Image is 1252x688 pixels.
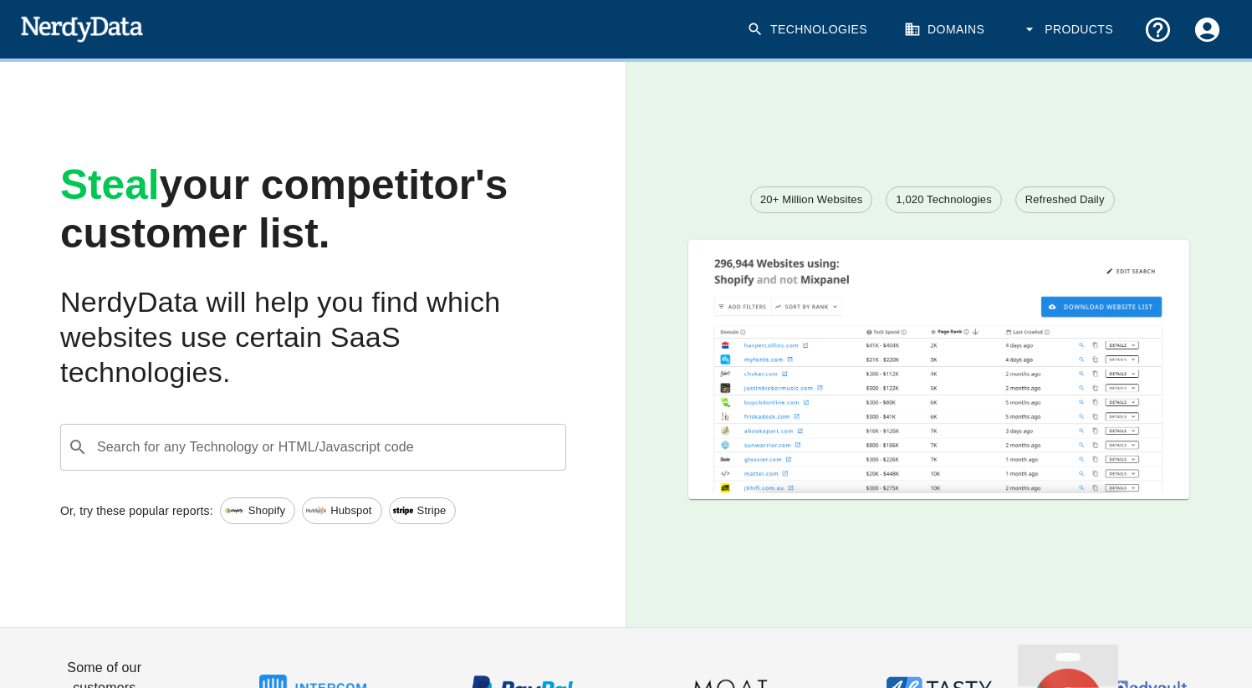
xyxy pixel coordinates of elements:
[1133,5,1183,54] button: Support and Documentation
[20,12,143,45] img: NerdyData.com
[894,5,998,54] a: Domains
[737,5,881,54] a: Technologies
[1011,5,1127,54] button: Products
[1183,5,1232,54] button: Account Settings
